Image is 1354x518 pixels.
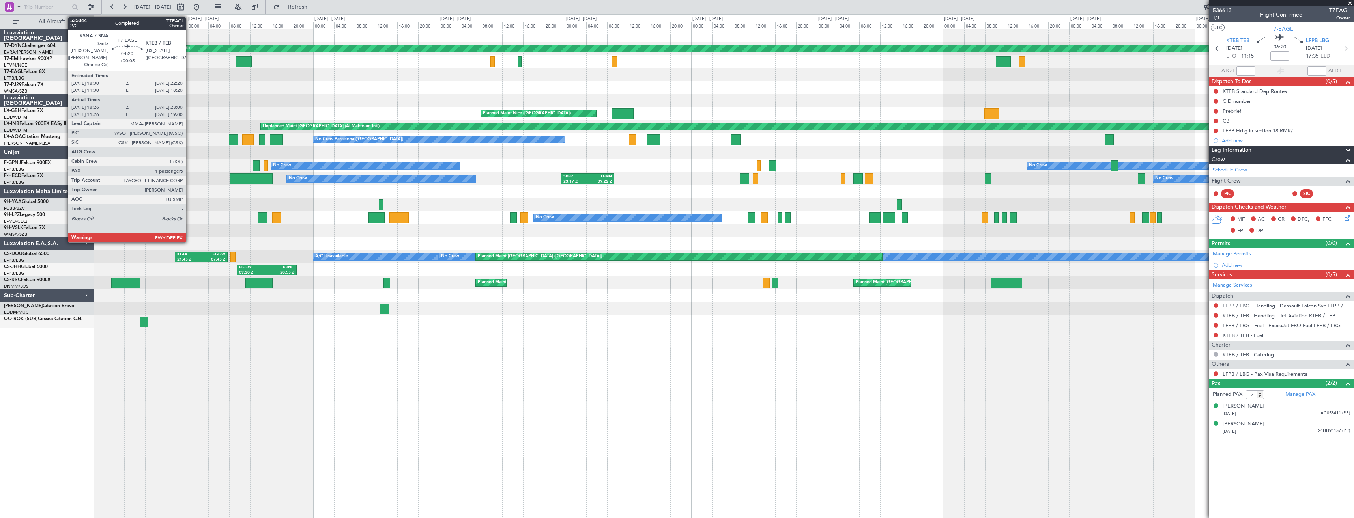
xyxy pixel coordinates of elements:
div: 20:00 [670,22,691,29]
a: LFMD/CEQ [4,218,27,224]
a: EDDM/MUC [4,309,29,315]
span: OO-ROK (SUB) [4,317,38,321]
div: 00:00 [943,22,964,29]
a: FCBB/BZV [4,205,25,211]
span: (0/5) [1326,77,1337,86]
span: 06:20 [1274,43,1286,51]
a: OO-ROK (SUB)Cessna Citation CJ4 [4,317,82,321]
div: Add new [1222,137,1350,144]
a: Manage Services [1213,281,1252,289]
div: 08:00 [481,22,502,29]
span: [DATE] [1223,411,1236,417]
a: LFPB/LBG [4,75,24,81]
span: 17:35 [1306,52,1318,60]
div: 04:00 [334,22,355,29]
div: 08:00 [229,22,250,29]
div: 00:00 [439,22,460,29]
div: Planned Maint [GEOGRAPHIC_DATA] ([GEOGRAPHIC_DATA]) [478,277,602,289]
a: LFPB/LBG [4,257,24,263]
a: DNMM/LOS [4,283,28,289]
span: LX-GBH [4,108,21,113]
div: Flight Confirmed [1260,11,1303,19]
div: 04:00 [208,22,229,29]
div: [DATE] - [DATE] [944,16,974,22]
span: Services [1212,270,1232,279]
span: Crew [1212,155,1225,164]
div: 09:22 Z [587,179,612,184]
a: Manage Permits [1213,250,1251,258]
div: 12:00 [880,22,901,29]
div: [DATE] - [DATE] [314,16,345,22]
a: CS-RRCFalcon 900LX [4,278,50,282]
a: Schedule Crew [1213,166,1247,174]
a: CS-JHHGlobal 6000 [4,265,48,269]
span: CS-RRC [4,278,21,282]
span: FP [1237,227,1243,235]
div: 00:00 [1069,22,1090,29]
div: 20:00 [796,22,817,29]
div: 04:00 [964,22,985,29]
span: Charter [1212,341,1231,350]
div: 16:00 [397,22,418,29]
a: 9H-VSLKFalcon 7X [4,225,45,230]
div: KLAX [177,252,201,257]
span: T7-EAGL [4,69,23,74]
a: LX-GBHFalcon 7X [4,108,43,113]
div: 12:00 [628,22,649,29]
div: [PERSON_NAME] [1223,402,1264,410]
div: No Crew [536,212,554,224]
span: [DATE] [1226,45,1242,52]
div: 20:00 [1048,22,1069,29]
div: LFPB Hdlg in section 18 RMK/ [1223,127,1293,134]
div: 16:00 [145,22,166,29]
div: 12:00 [124,22,145,29]
span: 9H-YAA [4,199,22,204]
div: LFMN [587,174,612,179]
label: Planned PAX [1213,391,1242,399]
div: 12:00 [250,22,271,29]
a: LFPB / LBG - Handling - Dassault Falcon Svc LFPB / LBG [1223,302,1350,309]
span: KTEB TEB [1226,37,1249,45]
div: [DATE] - [DATE] [440,16,471,22]
a: 9H-YAAGlobal 5000 [4,199,49,204]
div: 00:00 [313,22,334,29]
div: SIC [1300,189,1313,198]
a: LX-AOACitation Mustang [4,134,60,139]
div: 20:00 [544,22,565,29]
div: 12:00 [502,22,523,29]
span: (0/0) [1326,239,1337,247]
div: Unplanned Maint [GEOGRAPHIC_DATA] (Al Maktoum Intl) [263,121,380,132]
div: 00:00 [817,22,838,29]
a: T7-EAGLFalcon 8X [4,69,45,74]
a: EDLW/DTM [4,127,27,133]
a: [PERSON_NAME]Citation Bravo [4,304,74,308]
span: T7-EAGL [1270,25,1293,33]
span: CS-JHH [4,265,21,269]
div: 00:00 [1195,22,1216,29]
a: EDLW/DTM [4,114,27,120]
a: CS-DOUGlobal 6500 [4,252,49,256]
span: Dispatch [1212,292,1233,301]
span: F-HECD [4,173,21,178]
div: 09:30 Z [239,270,267,276]
div: KTEB Standard Dep Routes [1223,88,1287,95]
button: UTC [1211,24,1225,31]
span: DFC, [1298,216,1309,224]
div: 16:00 [271,22,292,29]
div: PIC [1221,189,1234,198]
span: LX-INB [4,121,19,126]
div: 00:00 [691,22,712,29]
a: KTEB / TEB - Handling - Jet Aviation KTEB / TEB [1223,312,1335,319]
div: CID number [1223,98,1251,104]
span: Flight Crew [1212,177,1241,186]
a: LFPB/LBG [4,166,24,172]
div: No Crew Barcelona ([GEOGRAPHIC_DATA]) [315,134,403,145]
span: 1/1 [1213,15,1232,21]
span: 9H-VSLK [4,225,23,230]
span: LFPB LBG [1306,37,1329,45]
span: T7-PJ29 [4,82,22,87]
span: ATOT [1221,67,1234,75]
span: [DATE] - [DATE] [134,4,171,11]
div: 08:00 [985,22,1006,29]
div: - - [1315,190,1333,197]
